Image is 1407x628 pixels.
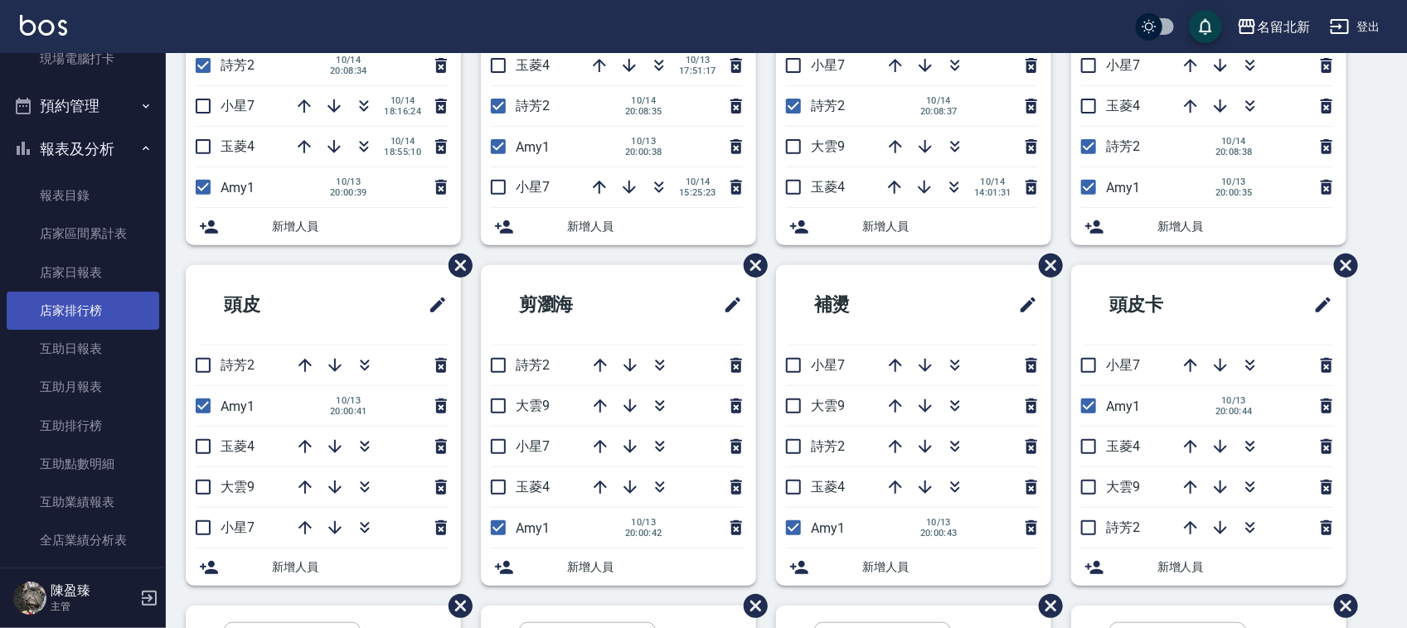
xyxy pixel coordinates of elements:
[20,15,67,36] img: Logo
[789,275,942,335] h2: 補燙
[1106,138,1140,154] span: 詩芳2
[1215,187,1253,198] span: 20:00:35
[494,275,656,335] h2: 剪瀏海
[811,57,845,73] span: 小星7
[1106,57,1140,73] span: 小星7
[1106,357,1140,373] span: 小星7
[7,368,159,406] a: 互助月報表
[1215,395,1253,406] span: 10/13
[1106,519,1140,535] span: 詩芳2
[862,218,1038,235] span: 新增人員
[384,147,421,157] span: 18:55:10
[567,218,743,235] span: 新增人員
[481,548,756,586] div: 新增人員
[920,517,958,528] span: 10/13
[7,521,159,559] a: 全店業績分析表
[1323,12,1387,42] button: 登出
[221,438,255,454] span: 玉菱4
[7,483,159,521] a: 互助業績報表
[186,548,461,586] div: 新增人員
[1230,10,1317,44] button: 名留北新
[1189,10,1222,43] button: save
[7,330,159,368] a: 互助日報表
[516,98,550,114] span: 詩芳2
[1157,218,1333,235] span: 新增人員
[7,407,159,445] a: 互助排行榜
[567,558,743,576] span: 新增人員
[1303,285,1333,325] span: 修改班表的標題
[1071,208,1346,245] div: 新增人員
[199,275,352,335] h2: 頭皮
[811,398,845,413] span: 大雲9
[1106,180,1140,196] span: Amy1
[1106,98,1140,114] span: 玉菱4
[384,106,421,117] span: 18:16:24
[679,176,716,187] span: 10/14
[625,528,662,539] span: 20:00:42
[1257,17,1310,37] div: 名留北新
[516,520,550,536] span: Amy1
[1106,438,1140,454] span: 玉菱4
[272,218,448,235] span: 新增人員
[272,558,448,576] span: 新增人員
[516,398,550,413] span: 大雲9
[221,357,255,373] span: 詩芳2
[418,285,448,325] span: 修改班表的標題
[1215,176,1253,187] span: 10/13
[51,599,135,614] p: 主管
[679,65,716,76] span: 17:51:17
[7,85,159,128] button: 預約管理
[330,406,367,417] span: 20:00:41
[221,519,255,535] span: 小星7
[436,241,475,290] span: 刪除班表
[1008,285,1038,325] span: 修改班表的標題
[516,357,550,373] span: 詩芳2
[516,139,550,155] span: Amy1
[1215,147,1253,157] span: 20:08:38
[731,241,770,290] span: 刪除班表
[713,285,743,325] span: 修改班表的標題
[974,176,1012,187] span: 10/14
[679,187,716,198] span: 15:25:23
[920,528,958,539] span: 20:00:43
[330,395,367,406] span: 10/13
[516,57,550,73] span: 玉菱4
[811,520,845,536] span: Amy1
[330,55,367,65] span: 10/14
[776,548,1051,586] div: 新增人員
[384,95,421,106] span: 10/14
[625,517,662,528] span: 10/13
[221,98,255,114] span: 小星7
[625,106,662,117] span: 20:08:35
[679,55,716,65] span: 10/13
[330,176,367,187] span: 10/13
[7,176,159,215] a: 報表目錄
[1106,399,1140,414] span: Amy1
[221,57,255,73] span: 詩芳2
[481,208,756,245] div: 新增人員
[221,399,255,414] span: Amy1
[221,479,255,495] span: 大雲9
[920,106,958,117] span: 20:08:37
[811,179,845,195] span: 玉菱4
[51,582,135,599] h5: 陳盈臻
[7,215,159,253] a: 店家區間累計表
[1215,406,1253,417] span: 20:00:44
[1026,241,1065,290] span: 刪除班表
[221,180,255,196] span: Amy1
[221,138,255,154] span: 玉菱4
[811,98,845,114] span: 詩芳2
[7,445,159,483] a: 互助點數明細
[330,187,367,198] span: 20:00:39
[516,179,550,195] span: 小星7
[1157,558,1333,576] span: 新增人員
[625,147,662,157] span: 20:00:38
[7,292,159,330] a: 店家排行榜
[1215,136,1253,147] span: 10/14
[384,136,421,147] span: 10/14
[811,138,845,154] span: 大雲9
[7,128,159,171] button: 報表及分析
[13,582,46,615] img: Person
[7,560,159,598] a: 營業統計分析表
[920,95,958,106] span: 10/14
